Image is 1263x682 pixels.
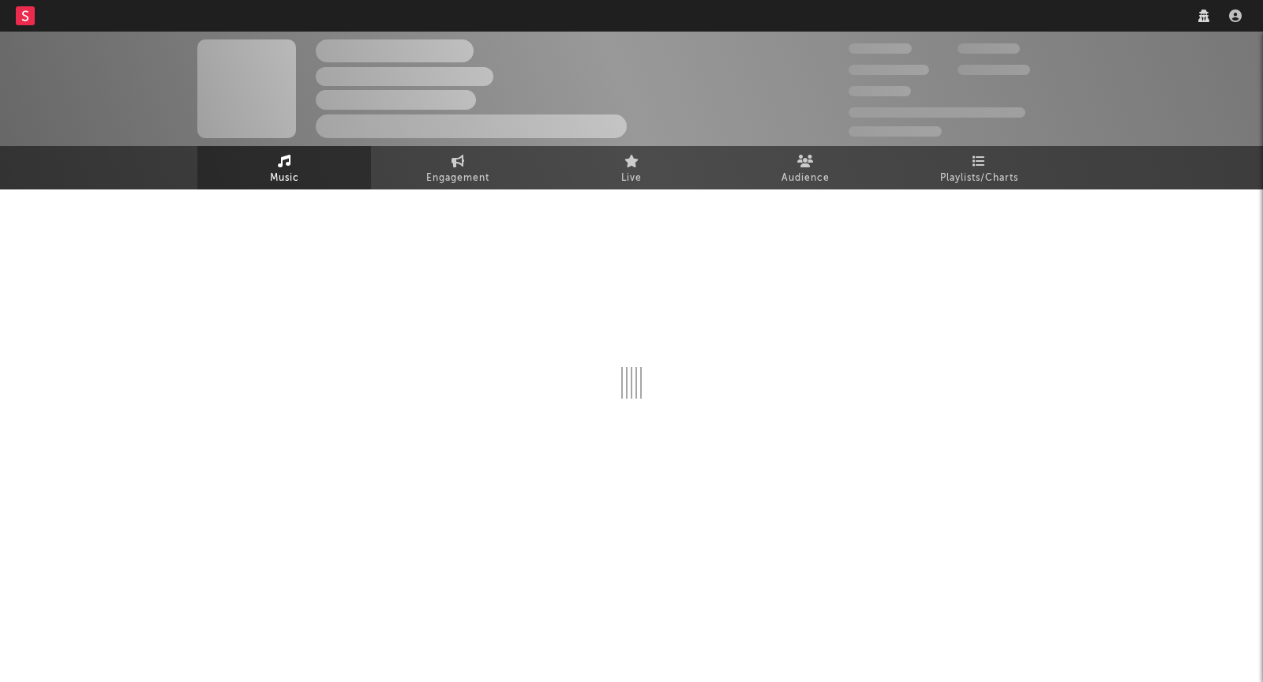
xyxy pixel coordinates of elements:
a: Music [197,146,371,189]
a: Live [545,146,718,189]
span: 50,000,000 Monthly Listeners [849,107,1025,118]
span: 300,000 [849,43,912,54]
a: Engagement [371,146,545,189]
span: 1,000,000 [958,65,1030,75]
span: Music [270,169,299,188]
span: 100,000 [849,86,911,96]
span: 50,000,000 [849,65,929,75]
span: Playlists/Charts [940,169,1018,188]
span: Engagement [426,169,489,188]
span: Audience [781,169,830,188]
span: Jump Score: 85.0 [849,126,942,137]
span: 100,000 [958,43,1020,54]
a: Audience [718,146,892,189]
a: Playlists/Charts [892,146,1066,189]
span: Live [621,169,642,188]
